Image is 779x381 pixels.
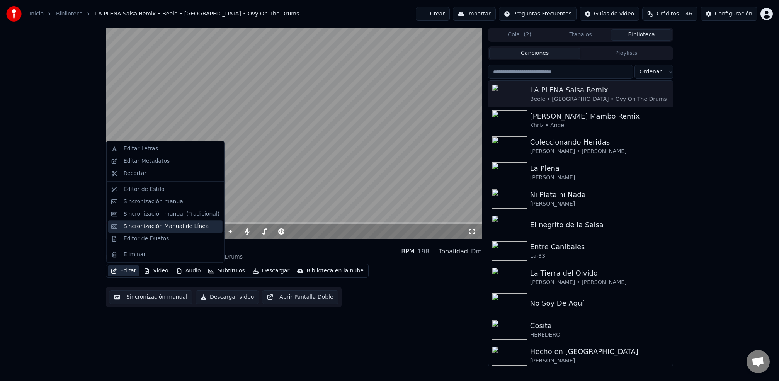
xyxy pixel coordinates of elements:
[453,7,496,21] button: Importar
[418,247,430,256] div: 198
[715,10,752,18] div: Configuración
[611,29,672,41] button: Biblioteca
[489,29,550,41] button: Cola
[196,290,259,304] button: Descargar video
[124,251,146,259] div: Eliminar
[141,265,171,276] button: Video
[95,10,299,18] span: LA PLENA Salsa Remix • Beele • [GEOGRAPHIC_DATA] • Ovy On The Drums
[499,7,577,21] button: Preguntas Frecuentes
[29,10,44,18] a: Inicio
[439,247,468,256] div: Tonalidad
[530,252,670,260] div: La-33
[530,85,670,95] div: LA PLENA Salsa Remix
[530,331,670,339] div: HEREDERO
[530,137,670,148] div: Coleccionando Heridas
[416,7,450,21] button: Crear
[124,157,170,165] div: Editar Metadatos
[124,145,158,153] div: Editar Letras
[205,265,248,276] button: Subtítulos
[29,10,299,18] nav: breadcrumb
[530,200,670,208] div: [PERSON_NAME]
[109,290,192,304] button: Sincronización manual
[56,10,83,18] a: Biblioteca
[471,247,482,256] div: Dm
[530,242,670,252] div: Entre Caníbales
[530,320,670,331] div: Cosita
[401,247,414,256] div: BPM
[173,265,204,276] button: Audio
[6,6,22,22] img: youka
[530,122,670,129] div: Khriz • Angel
[530,279,670,286] div: [PERSON_NAME] • [PERSON_NAME]
[489,48,581,59] button: Canciones
[124,170,147,177] div: Recortar
[530,268,670,279] div: La Tierra del Olvido
[124,235,169,243] div: Editor de Duetos
[250,265,293,276] button: Descargar
[124,185,165,193] div: Editor de Estilo
[657,10,679,18] span: Créditos
[580,48,672,59] button: Playlists
[550,29,611,41] button: Trabajos
[701,7,757,21] button: Configuración
[530,189,670,200] div: Ni Plata ni Nada
[642,7,697,21] button: Créditos146
[530,111,670,122] div: [PERSON_NAME] Mambo Remix
[124,223,209,230] div: Sincronización Manual de Línea
[530,148,670,155] div: [PERSON_NAME] • [PERSON_NAME]
[530,95,670,103] div: Beele • [GEOGRAPHIC_DATA] • Ovy On The Drums
[262,290,338,304] button: Abrir Pantalla Doble
[747,350,770,373] div: Chat abierto
[580,7,639,21] button: Guías de video
[124,210,219,218] div: Sincronización manual (Tradicional)
[108,265,139,276] button: Editar
[306,267,364,275] div: Biblioteca en la nube
[524,31,531,39] span: ( 2 )
[530,357,670,365] div: [PERSON_NAME]
[640,68,662,76] span: Ordenar
[124,198,185,206] div: Sincronización manual
[530,174,670,182] div: [PERSON_NAME]
[530,219,670,230] div: El negrito de la Salsa
[530,346,670,357] div: Hecho en [GEOGRAPHIC_DATA]
[530,163,670,174] div: La Plena
[682,10,692,18] span: 146
[530,298,670,309] div: No Soy De Aquí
